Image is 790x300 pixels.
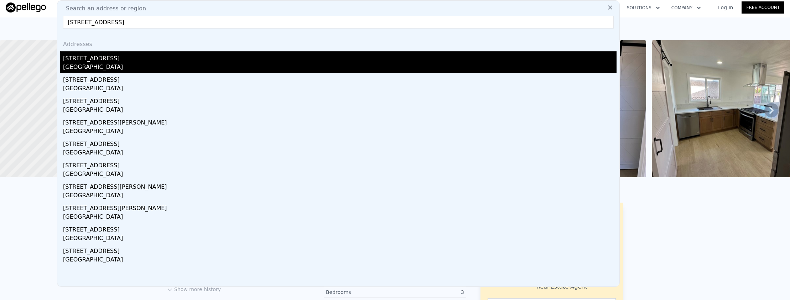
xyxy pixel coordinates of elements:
[63,73,617,84] div: [STREET_ADDRESS]
[63,201,617,213] div: [STREET_ADDRESS][PERSON_NAME]
[666,1,707,14] button: Company
[63,223,617,234] div: [STREET_ADDRESS]
[63,158,617,170] div: [STREET_ADDRESS]
[395,289,464,296] div: 3
[63,63,617,73] div: [GEOGRAPHIC_DATA]
[63,191,617,201] div: [GEOGRAPHIC_DATA]
[63,16,614,29] input: Enter an address, city, region, neighborhood or zip code
[742,1,784,14] a: Free Account
[63,213,617,223] div: [GEOGRAPHIC_DATA]
[63,234,617,244] div: [GEOGRAPHIC_DATA]
[60,4,146,13] span: Search an address or region
[63,180,617,191] div: [STREET_ADDRESS][PERSON_NAME]
[536,283,587,291] div: Real Estate Agent
[63,137,617,148] div: [STREET_ADDRESS]
[63,51,617,63] div: [STREET_ADDRESS]
[63,148,617,158] div: [GEOGRAPHIC_DATA]
[63,127,617,137] div: [GEOGRAPHIC_DATA]
[63,244,617,255] div: [STREET_ADDRESS]
[63,94,617,106] div: [STREET_ADDRESS]
[6,2,46,12] img: Pellego
[63,116,617,127] div: [STREET_ADDRESS][PERSON_NAME]
[710,4,742,11] a: Log In
[63,106,617,116] div: [GEOGRAPHIC_DATA]
[167,283,221,293] button: Show more history
[63,255,617,265] div: [GEOGRAPHIC_DATA]
[326,289,395,296] div: Bedrooms
[621,1,666,14] button: Solutions
[63,170,617,180] div: [GEOGRAPHIC_DATA]
[60,34,617,51] div: Addresses
[63,84,617,94] div: [GEOGRAPHIC_DATA]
